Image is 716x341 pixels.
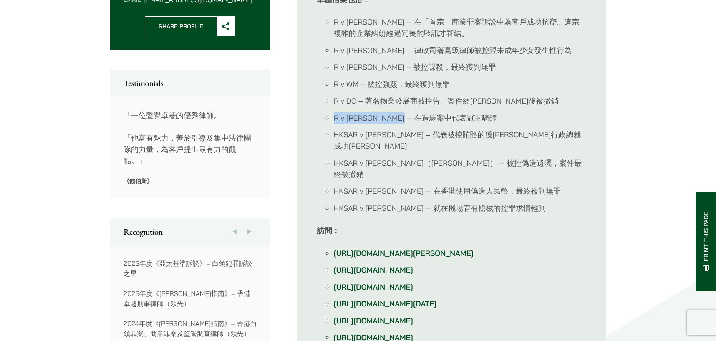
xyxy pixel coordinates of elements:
[124,132,257,166] p: 「他富有魅力，善於引導及集中法律團隊的力量，為客戶提出最有力的觀點。」
[227,218,242,245] button: Previous
[334,16,586,39] li: R v [PERSON_NAME] — 在「首宗」商業罪案訴訟中為客戶成功抗辯。這宗複雜的企業糾紛經過冗長的聆訊才審結。
[124,177,257,185] p: 《錢伯斯》
[334,129,586,152] li: HKSAR v [PERSON_NAME] – 代表被控賄賂的獲[PERSON_NAME]行政總裁成功[PERSON_NAME]
[334,316,413,326] a: [URL][DOMAIN_NAME]
[334,157,586,180] li: HKSAR v [PERSON_NAME]（[PERSON_NAME]） — 被控偽造遺囑，案件最終被撤銷
[334,185,586,197] li: HKSAR v [PERSON_NAME] — 在香港使用偽造人民幣，最終被判無罪
[124,227,257,237] h2: Recognition
[334,45,586,56] li: R v [PERSON_NAME] — 律政司署高級律師被控跟未成年少女發生性行為
[145,16,235,36] button: Share Profile
[334,112,586,124] li: R v [PERSON_NAME] — 在造馬案中代表冠軍騎師
[145,17,217,36] span: Share Profile
[334,265,413,275] a: [URL][DOMAIN_NAME]
[334,78,586,90] li: R v WM – 被控強姦，最終獲判無罪
[317,226,340,235] strong: 訪問：
[124,110,257,121] p: 「一位聲譽卓著的優秀律師。」
[124,318,257,338] p: 2024年度《[PERSON_NAME]指南》– 香港白領罪案、商業罪案及監管調查律師（領先）
[334,202,586,214] li: HKSAR v [PERSON_NAME] — 就在機場管有槍械的控罪求情輕判
[124,288,257,308] p: 2025年度《[PERSON_NAME]指南》– 香港卓越刑事律師（領先）
[124,78,257,88] h2: Testimonials
[334,282,413,292] a: [URL][DOMAIN_NAME]
[334,95,586,106] li: R v DC – 著名物業發展商被控告，案件經[PERSON_NAME]後被撤銷
[334,248,474,258] a: [URL][DOMAIN_NAME][PERSON_NAME]
[334,61,586,73] li: R v [PERSON_NAME] – 被控謀殺，最終獲判無罪
[124,258,257,278] p: 2025年度《亞太基準訴訟》– 白領犯罪訴訟之星
[242,218,257,245] button: Next
[334,299,437,308] a: [URL][DOMAIN_NAME][DATE]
